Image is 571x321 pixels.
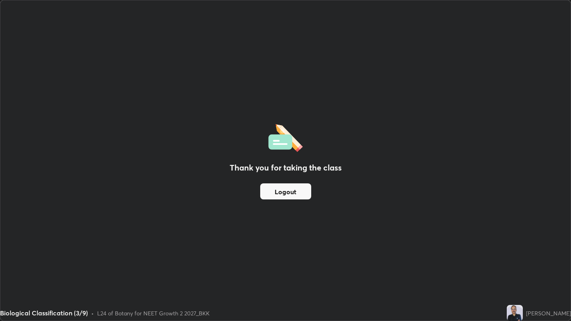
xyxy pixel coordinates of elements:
img: c22f2f72b68d4e3d9e23a0c2e36e7e3d.jpg [507,305,523,321]
div: L24 of Botany for NEET Growth 2 2027_BKK [97,309,210,317]
div: [PERSON_NAME] [526,309,571,317]
h2: Thank you for taking the class [230,162,342,174]
img: offlineFeedback.1438e8b3.svg [268,122,303,152]
button: Logout [260,183,311,199]
div: • [91,309,94,317]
